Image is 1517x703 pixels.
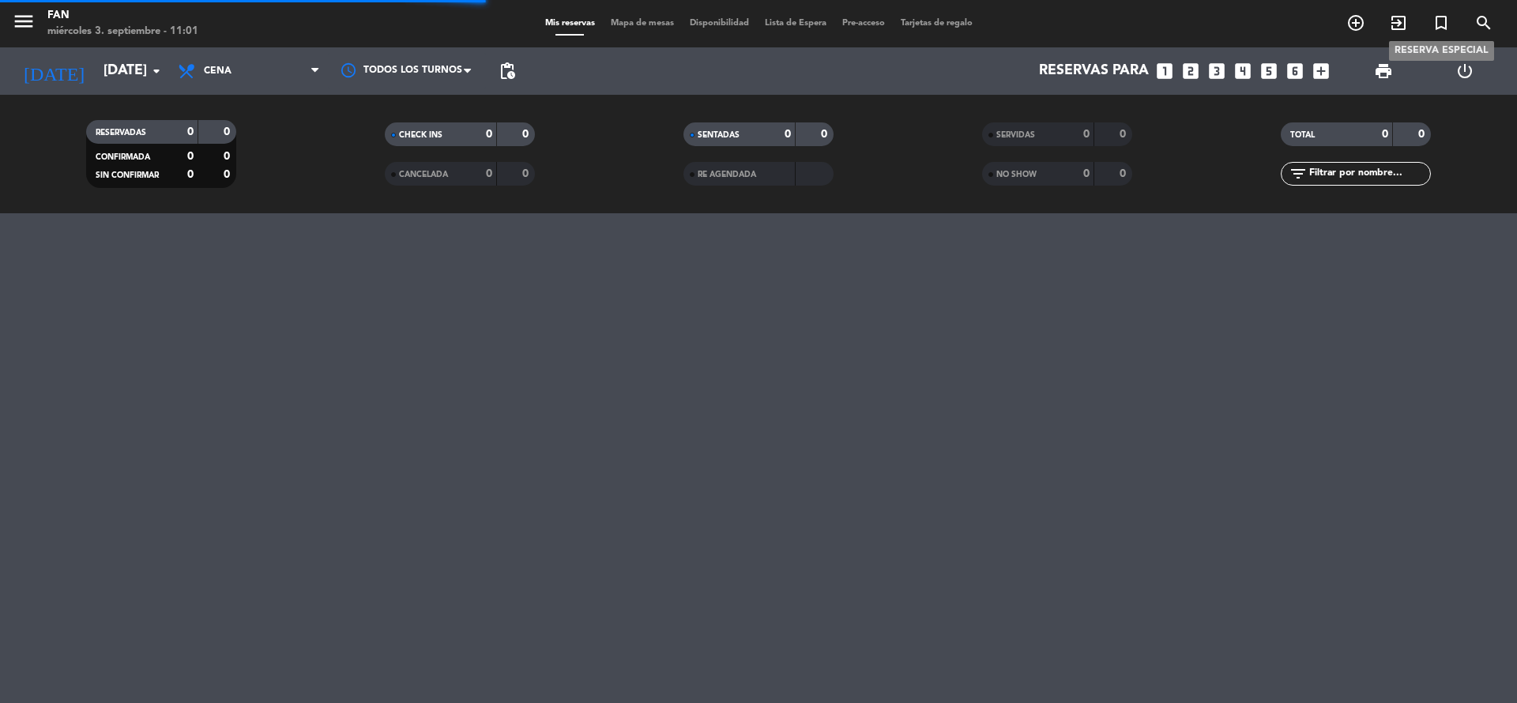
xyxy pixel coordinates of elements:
span: SENTADAS [698,131,740,139]
strong: 0 [1418,129,1428,140]
div: Fan [47,8,198,24]
input: Filtrar por nombre... [1308,165,1430,182]
span: Reservas para [1039,63,1149,79]
strong: 0 [522,129,532,140]
span: RESERVADAS [96,129,146,137]
span: CONFIRMADA [96,153,150,161]
span: SERVIDAS [996,131,1035,139]
strong: 0 [224,169,233,180]
span: Disponibilidad [682,19,757,28]
strong: 0 [224,126,233,137]
strong: 0 [187,169,194,180]
strong: 0 [1120,168,1129,179]
strong: 0 [486,168,492,179]
span: CANCELADA [399,171,448,179]
i: turned_in_not [1432,13,1451,32]
i: looks_6 [1285,61,1305,81]
strong: 0 [1083,168,1090,179]
strong: 0 [1382,129,1388,140]
i: power_settings_new [1455,62,1474,81]
span: SIN CONFIRMAR [96,171,159,179]
span: print [1374,62,1393,81]
i: looks_4 [1233,61,1253,81]
span: Mapa de mesas [603,19,682,28]
span: Cena [204,66,232,77]
i: looks_3 [1206,61,1227,81]
span: RE AGENDADA [698,171,756,179]
div: LOG OUT [1424,47,1505,95]
strong: 0 [785,129,791,140]
span: CHECK INS [399,131,442,139]
strong: 0 [1120,129,1129,140]
strong: 0 [187,151,194,162]
span: Pre-acceso [834,19,893,28]
i: exit_to_app [1389,13,1408,32]
div: Reserva especial [1389,41,1494,61]
span: Tarjetas de regalo [893,19,981,28]
strong: 0 [1083,129,1090,140]
i: filter_list [1289,164,1308,183]
i: looks_5 [1259,61,1279,81]
i: add_box [1311,61,1331,81]
i: add_circle_outline [1346,13,1365,32]
strong: 0 [821,129,830,140]
strong: 0 [224,151,233,162]
i: arrow_drop_down [147,62,166,81]
i: [DATE] [12,54,96,88]
span: NO SHOW [996,171,1037,179]
span: pending_actions [498,62,517,81]
strong: 0 [486,129,492,140]
span: Lista de Espera [757,19,834,28]
i: search [1474,13,1493,32]
i: looks_two [1180,61,1201,81]
div: miércoles 3. septiembre - 11:01 [47,24,198,39]
span: Mis reservas [537,19,603,28]
strong: 0 [522,168,532,179]
i: looks_one [1154,61,1175,81]
strong: 0 [187,126,194,137]
span: TOTAL [1290,131,1315,139]
i: menu [12,9,36,33]
button: menu [12,9,36,39]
